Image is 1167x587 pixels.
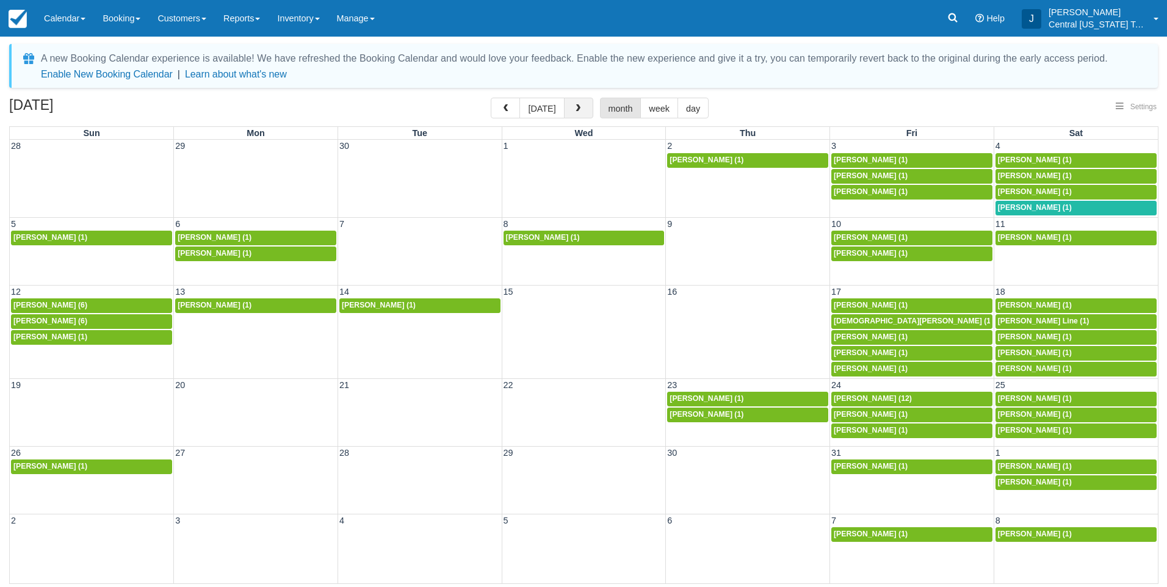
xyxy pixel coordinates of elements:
span: [PERSON_NAME] (1) [834,348,908,357]
a: [PERSON_NAME] (6) [11,314,172,329]
span: 30 [666,448,678,458]
p: [PERSON_NAME] [1049,6,1146,18]
span: [PERSON_NAME] (1) [834,249,908,257]
button: Enable New Booking Calendar [41,68,173,81]
span: 24 [830,380,842,390]
span: [PERSON_NAME] (1) [998,156,1072,164]
span: Sat [1069,128,1083,138]
span: Settings [1130,103,1157,111]
a: [PERSON_NAME] (1) [11,459,172,474]
span: 28 [10,141,22,151]
span: 31 [830,448,842,458]
a: [PERSON_NAME] (1) [831,330,992,345]
div: A new Booking Calendar experience is available! We have refreshed the Booking Calendar and would ... [41,51,1108,66]
span: 1 [502,141,510,151]
a: [PERSON_NAME] (1) [667,408,828,422]
a: [PERSON_NAME] (1) [11,330,172,345]
span: Tue [413,128,428,138]
a: [PERSON_NAME] (1) [995,475,1157,490]
span: [PERSON_NAME] (1) [998,171,1072,180]
a: [PERSON_NAME] (1) [831,408,992,422]
a: [PERSON_NAME] (1) [175,247,336,261]
span: [PERSON_NAME] (1) [834,301,908,309]
a: [PERSON_NAME] (1) [831,423,992,438]
span: [PERSON_NAME] (1) [834,187,908,196]
a: [PERSON_NAME] (1) [995,423,1157,438]
span: 29 [174,141,186,151]
span: Help [986,13,1005,23]
span: 5 [10,219,17,229]
span: [PERSON_NAME] (1) [670,410,743,419]
a: [PERSON_NAME] (1) [995,231,1157,245]
span: [PERSON_NAME] (1) [998,333,1072,341]
span: [PERSON_NAME] (1) [506,233,580,242]
a: [PERSON_NAME] (1) [831,527,992,542]
span: [PERSON_NAME] (1) [834,333,908,341]
span: Wed [574,128,593,138]
span: 7 [830,516,837,525]
a: [PERSON_NAME] (1) [831,346,992,361]
a: [PERSON_NAME] (1) [995,408,1157,422]
span: 28 [338,448,350,458]
button: month [600,98,641,118]
span: [PERSON_NAME] (1) [998,348,1072,357]
span: 8 [994,516,1002,525]
a: [PERSON_NAME] (1) [339,298,500,313]
a: [PERSON_NAME] (1) [995,392,1157,406]
span: 27 [174,448,186,458]
a: [PERSON_NAME] (1) [175,298,336,313]
i: Help [975,14,984,23]
a: [PERSON_NAME] (1) [175,231,336,245]
span: [PERSON_NAME] (1) [834,364,908,373]
span: 23 [666,380,678,390]
span: 25 [994,380,1006,390]
span: [PERSON_NAME] (1) [998,233,1072,242]
p: Central [US_STATE] Tours [1049,18,1146,31]
a: [PERSON_NAME] (1) [995,362,1157,376]
span: [PERSON_NAME] (1) [998,301,1072,309]
span: Sun [84,128,100,138]
span: [PERSON_NAME] (1) [178,249,251,257]
a: [PERSON_NAME] (1) [831,231,992,245]
span: [PERSON_NAME] (1) [998,478,1072,486]
span: [PERSON_NAME] (1) [998,530,1072,538]
div: J [1022,9,1041,29]
span: [PERSON_NAME] (1) [834,462,908,470]
button: week [640,98,678,118]
span: 3 [830,141,837,151]
span: 26 [10,448,22,458]
span: [PERSON_NAME] (1) [998,364,1072,373]
span: 15 [502,287,515,297]
span: 7 [338,219,345,229]
a: [PERSON_NAME] (1) [995,527,1157,542]
span: Thu [740,128,756,138]
span: [PERSON_NAME] Line (1) [998,317,1089,325]
span: 4 [994,141,1002,151]
span: 6 [666,516,673,525]
h2: [DATE] [9,98,164,120]
button: day [677,98,709,118]
a: Learn about what's new [185,69,287,79]
span: [PERSON_NAME] (1) [998,187,1072,196]
a: [PERSON_NAME] (1) [995,346,1157,361]
a: [PERSON_NAME] (1) [831,247,992,261]
a: [PERSON_NAME] (1) [831,298,992,313]
span: 4 [338,516,345,525]
button: Settings [1108,98,1164,116]
span: 18 [994,287,1006,297]
a: [PERSON_NAME] (1) [831,185,992,200]
span: 21 [338,380,350,390]
span: [DEMOGRAPHIC_DATA][PERSON_NAME] (1) [834,317,993,325]
span: 1 [994,448,1002,458]
span: 20 [174,380,186,390]
span: [PERSON_NAME] (6) [13,317,87,325]
span: [PERSON_NAME] (1) [998,394,1072,403]
a: [PERSON_NAME] (1) [831,153,992,168]
span: 5 [502,516,510,525]
span: 3 [174,516,181,525]
span: 13 [174,287,186,297]
span: [PERSON_NAME] (1) [998,410,1072,419]
span: 9 [666,219,673,229]
span: [PERSON_NAME] (12) [834,394,912,403]
a: [PERSON_NAME] (12) [831,392,992,406]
